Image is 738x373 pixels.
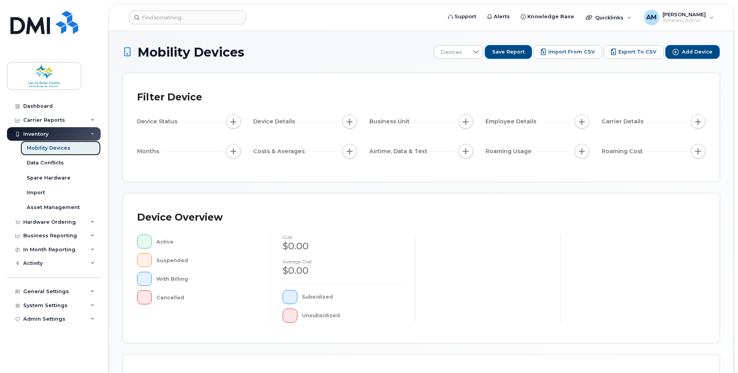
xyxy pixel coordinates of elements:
[283,264,403,277] div: $0.00
[137,117,180,126] span: Device Status
[486,147,534,155] span: Roaming Usage
[283,259,403,264] h4: Average cost
[602,117,646,126] span: Carrier Details
[485,45,532,59] button: Save Report
[492,48,525,55] span: Save Report
[137,45,244,59] span: Mobility Devices
[156,253,258,267] div: Suspended
[137,87,202,107] div: Filter Device
[618,48,656,55] span: Export to CSV
[156,235,258,249] div: Active
[369,147,430,155] span: Airtime, Data & Text
[137,147,161,155] span: Months
[156,272,258,286] div: With Billing
[682,48,712,55] span: Add Device
[486,117,539,126] span: Employee Details
[283,240,403,253] div: $0.00
[253,117,297,126] span: Device Details
[604,45,664,59] button: Export to CSV
[137,207,223,228] div: Device Overview
[283,235,403,240] h4: cost
[302,290,403,304] div: Subsidized
[302,309,403,323] div: Unsubsidized
[369,117,412,126] span: Business Unit
[602,147,645,155] span: Roaming Cost
[665,45,720,59] button: Add Device
[548,48,595,55] span: Import from CSV
[253,147,307,155] span: Costs & Averages
[434,45,469,59] span: Devices
[534,45,602,59] button: Import from CSV
[156,290,258,304] div: Cancelled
